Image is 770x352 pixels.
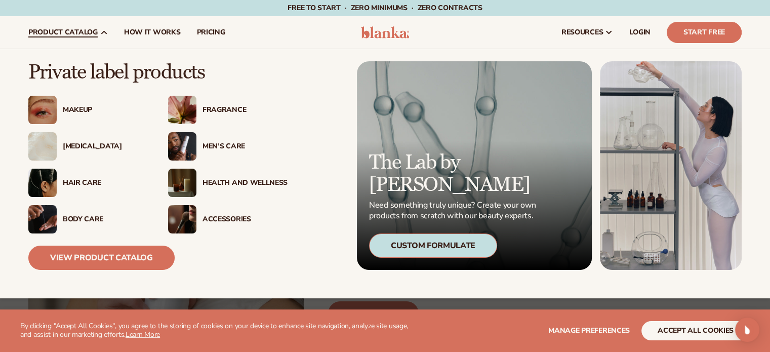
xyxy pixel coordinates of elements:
div: Health And Wellness [202,179,288,187]
a: Female hair pulled back with clips. Hair Care [28,169,148,197]
a: Candles and incense on table. Health And Wellness [168,169,288,197]
img: Pink blooming flower. [168,96,196,124]
a: product catalog [20,16,116,49]
button: accept all cookies [641,321,750,340]
a: Start Free [667,22,742,43]
p: Private label products [28,61,288,84]
span: resources [561,28,603,36]
img: Male hand applying moisturizer. [28,205,57,233]
a: Female with glitter eye makeup. Makeup [28,96,148,124]
div: [MEDICAL_DATA] [63,142,148,151]
p: The Lab by [PERSON_NAME] [369,151,539,196]
a: pricing [188,16,233,49]
p: Need something truly unique? Create your own products from scratch with our beauty experts. [369,200,539,221]
div: Body Care [63,215,148,224]
div: Fragrance [202,106,288,114]
a: Female with makeup brush. Accessories [168,205,288,233]
div: Custom Formulate [369,233,497,258]
span: Free to start · ZERO minimums · ZERO contracts [288,3,482,13]
a: How It Works [116,16,189,49]
span: How It Works [124,28,181,36]
span: LOGIN [629,28,651,36]
img: Female in lab with equipment. [600,61,742,270]
div: Accessories [202,215,288,224]
a: Learn More [126,330,160,339]
img: Candles and incense on table. [168,169,196,197]
a: resources [553,16,621,49]
a: Pink blooming flower. Fragrance [168,96,288,124]
div: Men’s Care [202,142,288,151]
a: Male holding moisturizer bottle. Men’s Care [168,132,288,161]
a: View Product Catalog [28,246,175,270]
p: By clicking "Accept All Cookies", you agree to the storing of cookies on your device to enhance s... [20,322,420,339]
a: Cream moisturizer swatch. [MEDICAL_DATA] [28,132,148,161]
div: Makeup [63,106,148,114]
img: logo [361,26,409,38]
a: Microscopic product formula. The Lab by [PERSON_NAME] Need something truly unique? Create your ow... [357,61,592,270]
img: Female with makeup brush. [168,205,196,233]
img: Female with glitter eye makeup. [28,96,57,124]
span: pricing [196,28,225,36]
img: Cream moisturizer swatch. [28,132,57,161]
img: Male holding moisturizer bottle. [168,132,196,161]
div: Hair Care [63,179,148,187]
img: Female hair pulled back with clips. [28,169,57,197]
div: Open Intercom Messenger [735,318,759,342]
span: product catalog [28,28,98,36]
a: LOGIN [621,16,659,49]
a: Male hand applying moisturizer. Body Care [28,205,148,233]
button: Manage preferences [548,321,630,340]
span: Manage preferences [548,326,630,335]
